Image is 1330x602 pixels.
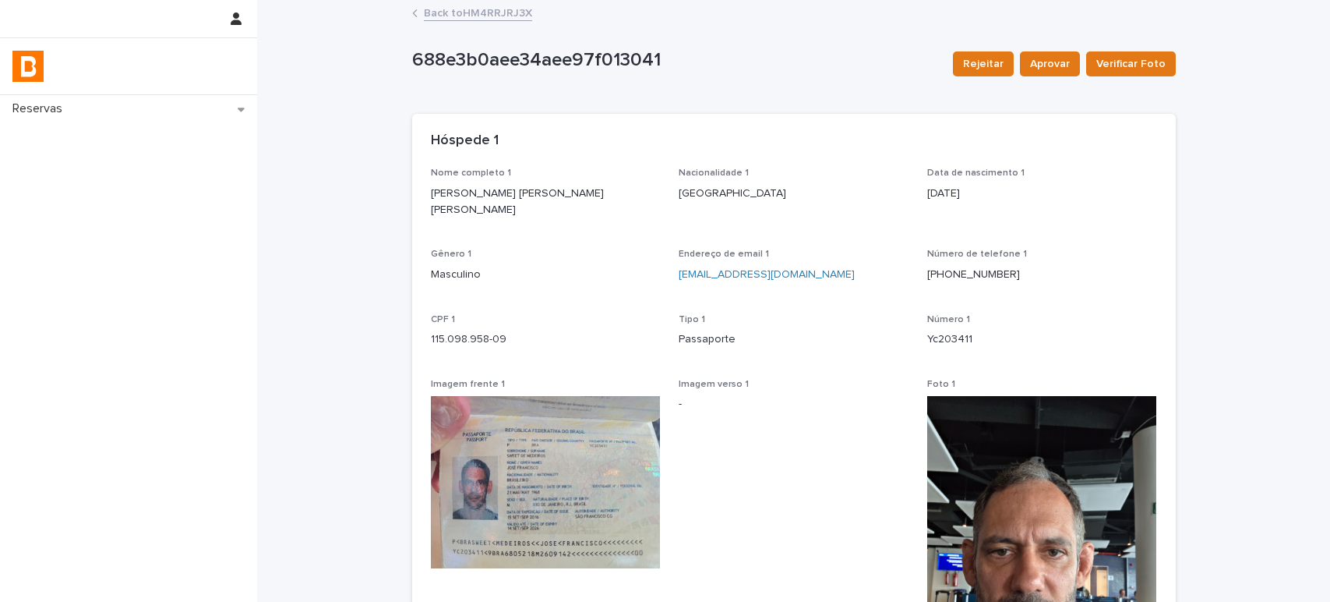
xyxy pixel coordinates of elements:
[1086,51,1176,76] button: Verificar Foto
[679,168,749,178] span: Nacionalidade 1
[6,101,75,116] p: Reservas
[1020,51,1080,76] button: Aprovar
[431,267,661,283] p: Masculino
[431,331,661,348] p: 115.098.958-09
[431,133,499,150] h2: Hóspede 1
[679,315,705,324] span: Tipo 1
[927,315,970,324] span: Número 1
[927,331,1157,348] p: Yc203411
[1096,56,1166,72] span: Verificar Foto
[431,168,511,178] span: Nome completo 1
[679,250,769,259] span: Endereço de email 1
[953,51,1014,76] button: Rejeitar
[412,49,940,72] p: 688e3b0aee34aee97f013041
[927,250,1027,259] span: Número de telefone 1
[679,380,749,389] span: Imagem verso 1
[431,315,455,324] span: CPF 1
[431,396,661,568] img: 1000066214.jpg
[431,380,505,389] span: Imagem frente 1
[1030,56,1070,72] span: Aprovar
[679,331,908,348] p: Passaporte
[927,380,955,389] span: Foto 1
[12,51,44,82] img: zVaNuJHRTjyIjT5M9Xd5
[927,168,1025,178] span: Data de nascimento 1
[679,269,855,280] a: [EMAIL_ADDRESS][DOMAIN_NAME]
[424,3,532,21] a: Back toHM4RRJRJ3X
[927,186,1157,202] p: [DATE]
[679,396,908,413] p: -
[431,186,661,218] p: [PERSON_NAME] [PERSON_NAME] [PERSON_NAME]
[431,250,471,259] span: Gênero 1
[963,56,1004,72] span: Rejeitar
[927,269,1020,280] a: [PHONE_NUMBER]
[679,186,908,202] p: [GEOGRAPHIC_DATA]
